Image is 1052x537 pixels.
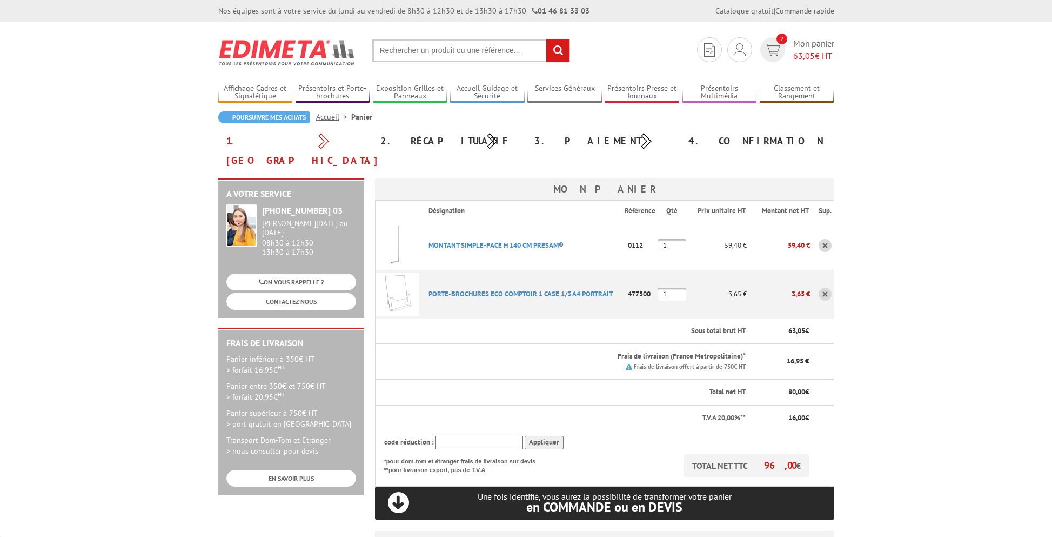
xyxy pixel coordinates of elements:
[384,413,746,423] p: T.V.A 20,00%**
[384,454,546,474] p: *pour dom-tom et étranger frais de livraison sur devis **pour livraison export, pas de T.V.A
[373,84,447,102] a: Exposition Grilles et Panneaux
[793,37,834,62] span: Mon panier
[226,446,318,456] span: > nous consulter pour devis
[682,84,757,102] a: Présentoirs Multimédia
[715,5,834,16] div: |
[546,39,569,62] input: rechercher
[384,387,746,397] p: Total net HT
[810,201,834,221] th: Sup.
[428,352,746,362] p: Frais de livraison (France Metropolitaine)*
[658,201,687,221] th: Qté
[788,413,805,422] span: 16,00
[262,219,356,237] div: [PERSON_NAME][DATE] au [DATE]
[526,499,682,515] span: en COMMANDE ou en DEVIS
[376,273,419,316] img: PORTE-BROCHURES ECO COMPTOIR 1 CASE 1/3 A4 PORTRAIT
[704,43,715,57] img: devis rapide
[226,293,356,310] a: CONTACTEZ-NOUS
[525,436,564,449] input: Appliquer
[226,381,356,402] p: Panier entre 350€ et 750€ HT
[226,189,356,199] h2: A votre service
[634,363,746,370] small: Frais de livraison offert à partir de 750€ HT
[776,34,787,44] span: 2
[375,178,834,200] h3: Mon panier
[218,32,356,72] img: Edimeta
[218,84,293,102] a: Affichage Cadres et Signalétique
[758,37,834,62] a: devis rapide 2 Mon panier 63,05€ HT
[384,437,434,447] span: code réduction :
[626,363,632,370] img: picto.png
[755,326,809,336] p: €
[747,236,810,255] p: 59,40 €
[296,84,370,102] a: Présentoirs et Porte-brochures
[226,365,285,375] span: > forfait 16.95€
[532,6,589,16] strong: 01 46 81 33 03
[372,39,570,62] input: Rechercher un produit ou une référence...
[687,236,747,255] p: 59,40 €
[218,5,589,16] div: Nos équipes sont à votre service du lundi au vendredi de 8h30 à 12h30 et de 13h30 à 17h30
[375,492,834,514] p: Une fois identifié, vous aurez la possibilité de transformer votre panier
[278,390,285,398] sup: HT
[680,131,834,151] div: 4. Confirmation
[278,363,285,371] sup: HT
[226,419,351,429] span: > port gratuit en [GEOGRAPHIC_DATA]
[625,236,658,255] p: 0112
[262,219,356,256] div: 08h30 à 12h30 13h30 à 17h30
[226,470,356,487] a: EN SAVOIR PLUS
[218,131,372,170] div: 1. [GEOGRAPHIC_DATA]
[760,84,834,102] a: Classement et Rangement
[755,413,809,423] p: €
[226,392,285,402] span: > forfait 20.95€
[428,241,564,250] a: MONTANT SIMPLE-FACE H 140 CM PRESAM®
[793,50,815,61] span: 63,05
[775,6,834,16] a: Commande rapide
[734,43,746,56] img: devis rapide
[696,206,746,216] p: Prix unitaire HT
[605,84,679,102] a: Présentoirs Presse et Journaux
[787,356,809,366] span: 16,95 €
[684,454,809,477] p: TOTAL NET TTC €
[428,289,613,299] a: PORTE-BROCHURES ECO COMPTOIR 1 CASE 1/3 A4 PORTRAIT
[226,408,356,429] p: Panier supérieur à 750€ HT
[755,206,809,216] p: Montant net HT
[747,284,810,303] p: 3,65 €
[788,387,805,396] span: 80,00
[316,112,351,122] a: Accueil
[226,339,356,348] h2: Frais de Livraison
[625,284,658,303] p: 477500
[420,201,625,221] th: Désignation
[218,111,310,123] a: Poursuivre mes achats
[788,326,805,335] span: 63,05
[351,111,372,122] li: Panier
[526,131,680,151] div: 3. Paiement
[226,204,257,247] img: widget-service.jpg
[793,50,834,62] span: € HT
[420,319,747,344] th: Sous total brut HT
[226,274,356,290] a: ON VOUS RAPPELLE ?
[226,354,356,375] p: Panier inférieur à 350€ HT
[450,84,525,102] a: Accueil Guidage et Sécurité
[376,224,419,267] img: MONTANT SIMPLE-FACE H 140 CM PRESAM®
[625,206,656,216] p: Référence
[372,131,526,151] div: 2. Récapitulatif
[755,387,809,397] p: €
[226,435,356,456] p: Transport Dom-Tom et Etranger
[262,205,343,216] strong: [PHONE_NUMBER] 03
[527,84,602,102] a: Services Généraux
[715,6,774,16] a: Catalogue gratuit
[765,44,780,56] img: devis rapide
[687,284,747,303] p: 3,65 €
[764,459,796,472] span: 96,00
